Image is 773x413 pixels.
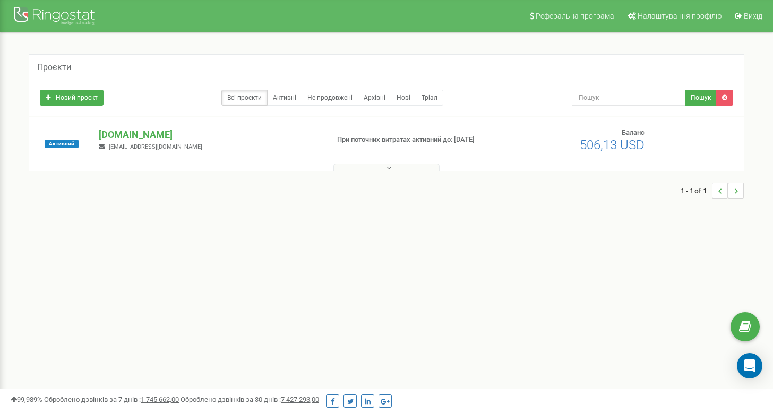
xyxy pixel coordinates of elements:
a: Активні [267,90,302,106]
input: Пошук [572,90,685,106]
span: Оброблено дзвінків за 7 днів : [44,395,179,403]
span: Налаштування профілю [638,12,722,20]
span: Баланс [622,128,645,136]
nav: ... [681,172,744,209]
span: Реферальна програма [536,12,614,20]
span: 506,13 USD [580,137,645,152]
span: [EMAIL_ADDRESS][DOMAIN_NAME] [109,143,202,150]
h5: Проєкти [37,63,71,72]
a: Не продовжені [302,90,358,106]
u: 7 427 293,00 [281,395,319,403]
a: Тріал [416,90,443,106]
span: 1 - 1 of 1 [681,183,712,199]
u: 1 745 662,00 [141,395,179,403]
a: Всі проєкти [221,90,268,106]
button: Пошук [685,90,717,106]
span: Оброблено дзвінків за 30 днів : [181,395,319,403]
span: Вихід [744,12,762,20]
a: Нові [391,90,416,106]
div: Open Intercom Messenger [737,353,762,378]
p: [DOMAIN_NAME] [99,128,319,142]
span: 99,989% [11,395,42,403]
a: Новий проєкт [40,90,104,106]
span: Активний [45,140,79,148]
a: Архівні [358,90,391,106]
p: При поточних витратах активний до: [DATE] [337,135,499,145]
